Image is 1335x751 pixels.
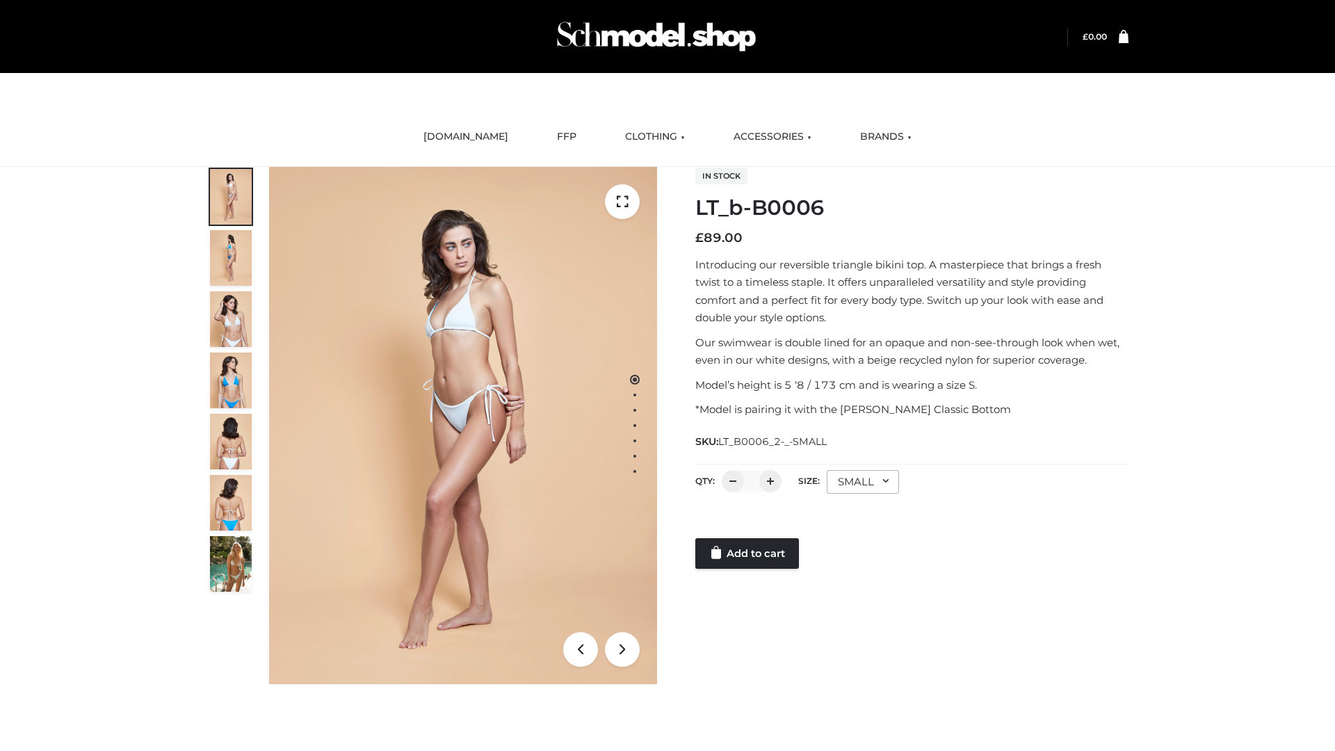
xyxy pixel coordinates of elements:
[210,475,252,531] img: ArielClassicBikiniTop_CloudNine_AzureSky_OW114ECO_8-scaled.jpg
[1083,31,1107,42] a: £0.00
[695,433,828,450] span: SKU:
[695,230,743,245] bdi: 89.00
[850,122,922,152] a: BRANDS
[827,470,899,494] div: SMALL
[269,167,657,684] img: ArielClassicBikiniTop_CloudNine_AzureSky_OW114ECO_1
[695,401,1128,419] p: *Model is pairing it with the [PERSON_NAME] Classic Bottom
[615,122,695,152] a: CLOTHING
[695,230,704,245] span: £
[695,376,1128,394] p: Model’s height is 5 ‘8 / 173 cm and is wearing a size S.
[695,168,747,184] span: In stock
[210,353,252,408] img: ArielClassicBikiniTop_CloudNine_AzureSky_OW114ECO_4-scaled.jpg
[1083,31,1107,42] bdi: 0.00
[695,538,799,569] a: Add to cart
[1083,31,1088,42] span: £
[695,476,715,486] label: QTY:
[695,195,1128,220] h1: LT_b-B0006
[695,256,1128,327] p: Introducing our reversible triangle bikini top. A masterpiece that brings a fresh twist to a time...
[547,122,587,152] a: FFP
[210,230,252,286] img: ArielClassicBikiniTop_CloudNine_AzureSky_OW114ECO_2-scaled.jpg
[210,536,252,592] img: Arieltop_CloudNine_AzureSky2.jpg
[723,122,822,152] a: ACCESSORIES
[210,414,252,469] img: ArielClassicBikiniTop_CloudNine_AzureSky_OW114ECO_7-scaled.jpg
[552,9,761,64] img: Schmodel Admin 964
[798,476,820,486] label: Size:
[210,291,252,347] img: ArielClassicBikiniTop_CloudNine_AzureSky_OW114ECO_3-scaled.jpg
[210,169,252,225] img: ArielClassicBikiniTop_CloudNine_AzureSky_OW114ECO_1-scaled.jpg
[695,334,1128,369] p: Our swimwear is double lined for an opaque and non-see-through look when wet, even in our white d...
[413,122,519,152] a: [DOMAIN_NAME]
[718,435,827,448] span: LT_B0006_2-_-SMALL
